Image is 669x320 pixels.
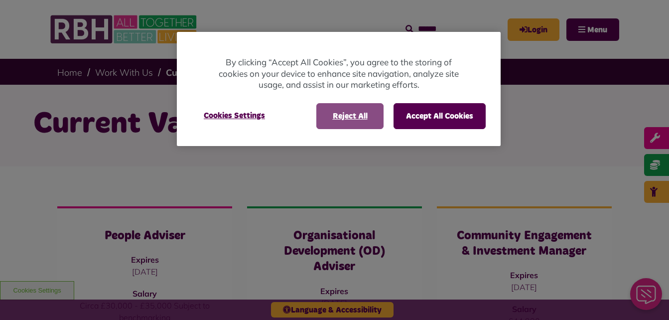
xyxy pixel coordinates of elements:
[177,32,501,146] div: Privacy
[177,32,501,146] div: Cookie banner
[394,103,486,129] button: Accept All Cookies
[192,103,277,128] button: Cookies Settings
[316,103,384,129] button: Reject All
[217,57,461,91] p: By clicking “Accept All Cookies”, you agree to the storing of cookies on your device to enhance s...
[6,3,38,35] div: Close Web Assistant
